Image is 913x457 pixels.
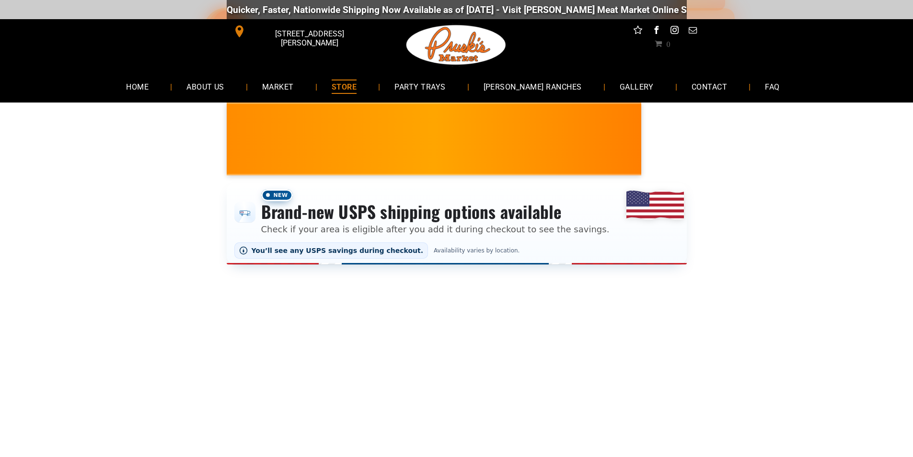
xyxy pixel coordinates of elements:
a: facebook [650,24,662,39]
a: GALLERY [605,74,668,99]
span: [STREET_ADDRESS][PERSON_NAME] [247,24,371,52]
a: instagram [668,24,681,39]
a: Social network [632,24,644,39]
h3: Brand-new USPS shipping options available [261,201,610,222]
a: [STREET_ADDRESS][PERSON_NAME] [227,24,373,39]
span: New [261,189,293,201]
a: MARKET [248,74,308,99]
p: Check if your area is eligible after you add it during checkout to see the savings. [261,223,610,236]
a: ABOUT US [172,74,239,99]
a: PARTY TRAYS [380,74,460,99]
a: email [686,24,699,39]
a: FAQ [751,74,794,99]
span: 0 [666,40,670,47]
img: Pruski-s+Market+HQ+Logo2-1920w.png [404,19,508,71]
span: You’ll see any USPS savings during checkout. [252,247,424,254]
a: HOME [112,74,163,99]
div: Quicker, Faster, Nationwide Shipping Now Available as of [DATE] - Visit [PERSON_NAME] Meat Market... [225,4,806,15]
div: Shipping options announcement [227,183,687,264]
span: [PERSON_NAME] MARKET [639,146,828,161]
a: [PERSON_NAME] RANCHES [469,74,596,99]
a: CONTACT [677,74,741,99]
a: STORE [317,74,371,99]
span: Availability varies by location. [432,247,521,254]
